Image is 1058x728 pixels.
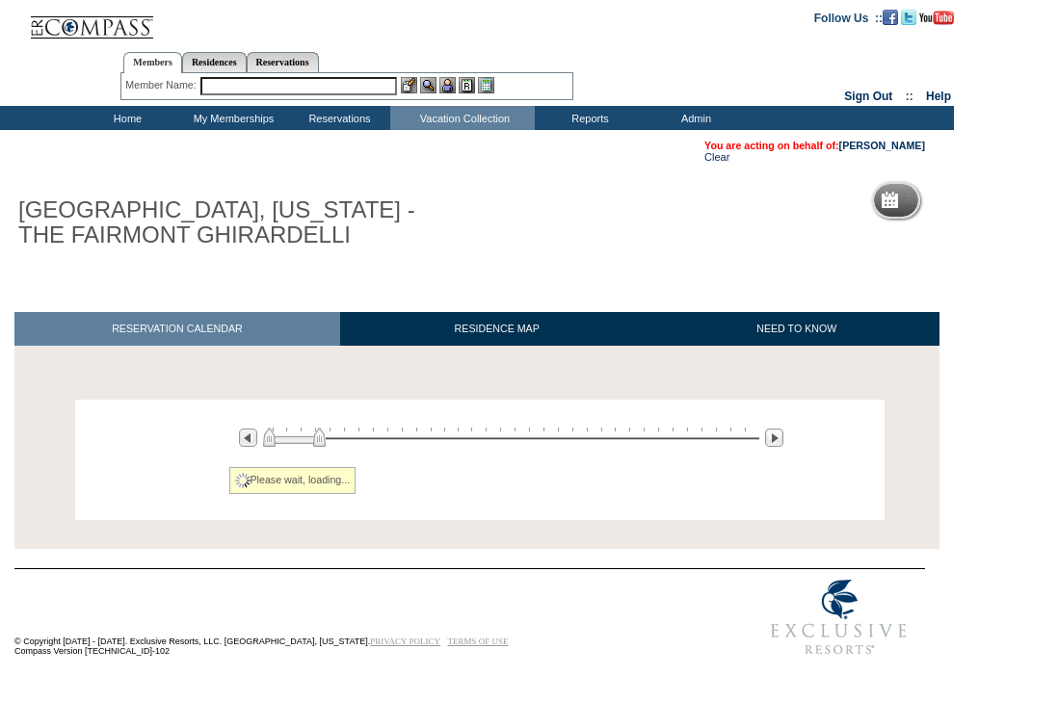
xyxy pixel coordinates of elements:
td: Admin [641,106,747,130]
div: Please wait, loading... [229,467,357,494]
a: Subscribe to our YouTube Channel [919,11,954,22]
img: Subscribe to our YouTube Channel [919,11,954,25]
td: © Copyright [DATE] - [DATE]. Exclusive Resorts, LLC. [GEOGRAPHIC_DATA], [US_STATE]. Compass Versi... [14,571,689,666]
td: Follow Us :: [814,10,883,25]
a: PRIVACY POLICY [370,637,440,646]
img: Previous [239,429,257,447]
a: Help [926,90,951,103]
td: Reservations [284,106,390,130]
a: Become our fan on Facebook [883,11,898,22]
span: You are acting on behalf of: [704,140,925,151]
h1: [GEOGRAPHIC_DATA], [US_STATE] - THE FAIRMONT GHIRARDELLI [14,194,446,252]
a: TERMS OF USE [448,637,509,646]
img: View [420,77,436,93]
img: Impersonate [439,77,456,93]
img: b_edit.gif [401,77,417,93]
a: Residences [182,52,247,72]
a: Follow us on Twitter [901,11,916,22]
img: Next [765,429,783,447]
img: Reservations [459,77,475,93]
td: Home [72,106,178,130]
a: [PERSON_NAME] [839,140,925,151]
span: :: [906,90,913,103]
div: Member Name: [125,77,199,93]
td: My Memberships [178,106,284,130]
a: NEED TO KNOW [653,312,939,346]
td: Vacation Collection [390,106,535,130]
img: b_calculator.gif [478,77,494,93]
img: Become our fan on Facebook [883,10,898,25]
h5: Reservation Calendar [906,195,1053,207]
img: Exclusive Resorts [753,569,925,665]
img: Follow us on Twitter [901,10,916,25]
a: Members [123,52,182,73]
a: Clear [704,151,729,163]
a: RESERVATION CALENDAR [14,312,340,346]
a: Reservations [247,52,319,72]
a: RESIDENCE MAP [340,312,654,346]
td: Reports [535,106,641,130]
img: spinner2.gif [235,473,251,488]
a: Sign Out [844,90,892,103]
